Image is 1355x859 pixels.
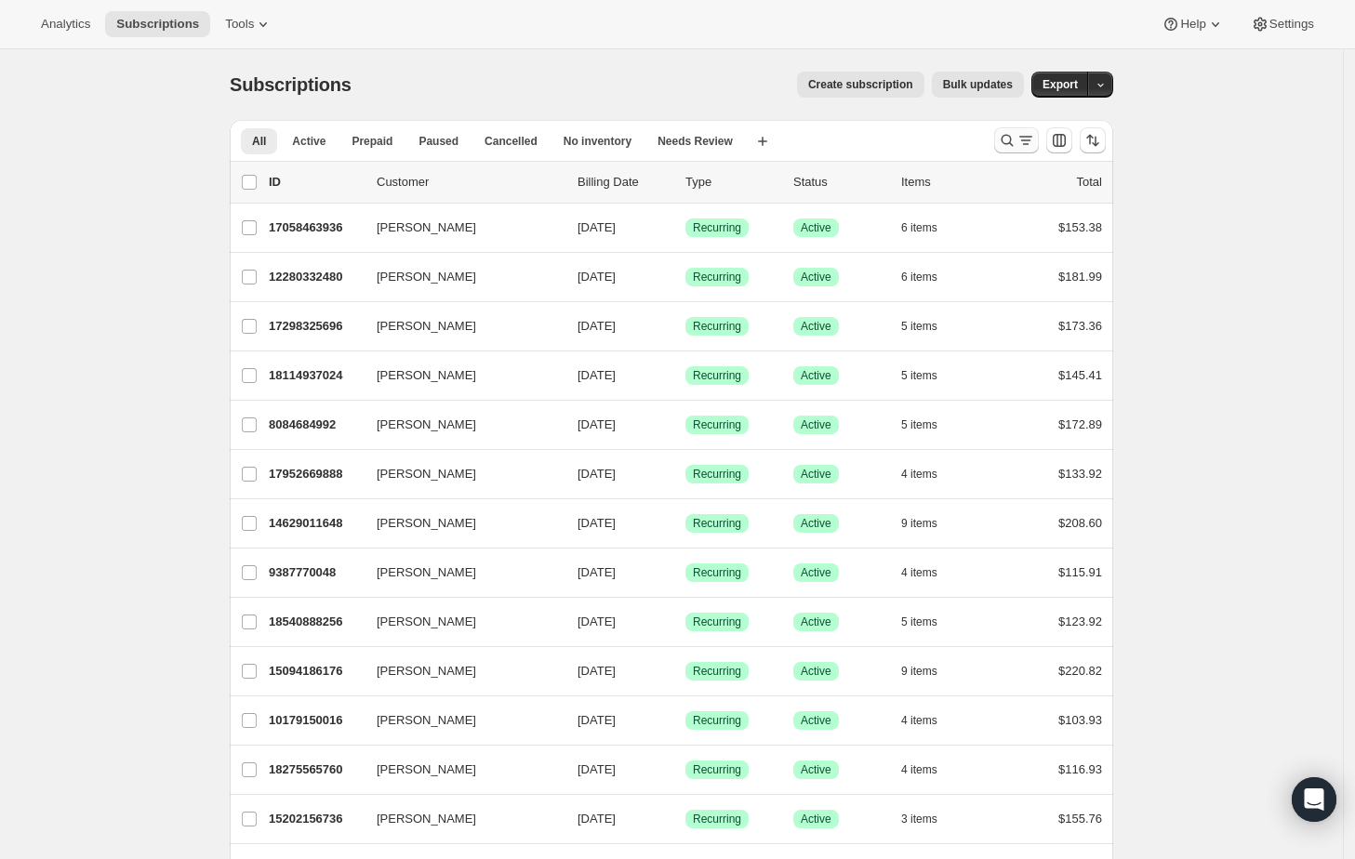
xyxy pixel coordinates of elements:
[801,467,831,482] span: Active
[901,264,958,290] button: 6 items
[269,218,362,237] p: 17058463936
[365,410,551,440] button: [PERSON_NAME]
[377,173,563,192] p: Customer
[901,658,958,684] button: 9 items
[1058,713,1102,727] span: $103.93
[269,268,362,286] p: 12280332480
[1240,11,1325,37] button: Settings
[693,417,741,432] span: Recurring
[1058,516,1102,530] span: $208.60
[901,270,937,284] span: 6 items
[1058,762,1102,776] span: $116.93
[578,220,616,234] span: [DATE]
[225,17,254,32] span: Tools
[269,465,362,483] p: 17952669888
[1058,270,1102,284] span: $181.99
[105,11,210,37] button: Subscriptions
[578,565,616,579] span: [DATE]
[901,417,937,432] span: 5 items
[365,607,551,637] button: [PERSON_NAME]
[578,516,616,530] span: [DATE]
[1058,615,1102,628] span: $123.92
[808,77,913,92] span: Create subscription
[377,810,476,828] span: [PERSON_NAME]
[901,615,937,629] span: 5 items
[901,664,937,679] span: 9 items
[365,361,551,390] button: [PERSON_NAME]
[377,613,476,631] span: [PERSON_NAME]
[214,11,284,37] button: Tools
[365,656,551,686] button: [PERSON_NAME]
[269,313,1102,339] div: 17298325696[PERSON_NAME][DATE]SuccessRecurringSuccessActive5 items$173.36
[748,128,777,154] button: Create new view
[801,664,831,679] span: Active
[901,467,937,482] span: 4 items
[1058,220,1102,234] span: $153.38
[901,363,958,389] button: 5 items
[901,762,937,777] span: 4 items
[578,319,616,333] span: [DATE]
[1077,173,1102,192] p: Total
[269,510,1102,536] div: 14629011648[PERSON_NAME][DATE]SuccessRecurringSuccessActive9 items$208.60
[901,757,958,783] button: 4 items
[365,311,551,341] button: [PERSON_NAME]
[693,516,741,531] span: Recurring
[801,812,831,826] span: Active
[801,615,831,629] span: Active
[1046,127,1072,153] button: Customize table column order and visibility
[365,804,551,834] button: [PERSON_NAME]
[269,609,1102,635] div: 18540888256[PERSON_NAME][DATE]SuccessRecurringSuccessActive5 items$123.92
[377,416,476,434] span: [PERSON_NAME]
[901,319,937,334] span: 5 items
[377,514,476,533] span: [PERSON_NAME]
[901,565,937,580] span: 4 items
[269,806,1102,832] div: 15202156736[PERSON_NAME][DATE]SuccessRecurringSuccessActive3 items$155.76
[365,459,551,489] button: [PERSON_NAME]
[901,713,937,728] span: 4 items
[365,262,551,292] button: [PERSON_NAME]
[269,264,1102,290] div: 12280332480[PERSON_NAME][DATE]SuccessRecurringSuccessActive6 items$181.99
[41,17,90,32] span: Analytics
[269,363,1102,389] div: 18114937024[PERSON_NAME][DATE]SuccessRecurringSuccessActive5 items$145.41
[932,72,1024,98] button: Bulk updates
[901,806,958,832] button: 3 items
[801,713,831,728] span: Active
[1043,77,1078,92] span: Export
[269,416,362,434] p: 8084684992
[693,762,741,777] span: Recurring
[693,664,741,679] span: Recurring
[693,467,741,482] span: Recurring
[230,74,352,95] span: Subscriptions
[269,215,1102,241] div: 17058463936[PERSON_NAME][DATE]SuccessRecurringSuccessActive6 items$153.38
[1058,417,1102,431] span: $172.89
[365,706,551,735] button: [PERSON_NAME]
[377,366,476,385] span: [PERSON_NAME]
[1269,17,1314,32] span: Settings
[578,812,616,826] span: [DATE]
[269,173,362,192] p: ID
[269,760,362,779] p: 18275565760
[269,707,1102,733] div: 10179150016[PERSON_NAME][DATE]SuccessRecurringSuccessActive4 items$103.93
[1058,319,1102,333] span: $173.36
[901,368,937,383] span: 5 items
[269,461,1102,487] div: 17952669888[PERSON_NAME][DATE]SuccessRecurringSuccessActive4 items$133.92
[269,560,1102,586] div: 9387770048[PERSON_NAME][DATE]SuccessRecurringSuccessActive4 items$115.91
[901,516,937,531] span: 9 items
[269,658,1102,684] div: 15094186176[PERSON_NAME][DATE]SuccessRecurringSuccessActive9 items$220.82
[377,218,476,237] span: [PERSON_NAME]
[901,173,994,192] div: Items
[116,17,199,32] span: Subscriptions
[1058,467,1102,481] span: $133.92
[377,563,476,582] span: [PERSON_NAME]
[901,215,958,241] button: 6 items
[30,11,101,37] button: Analytics
[377,662,476,681] span: [PERSON_NAME]
[693,368,741,383] span: Recurring
[269,366,362,385] p: 18114937024
[352,134,392,149] span: Prepaid
[418,134,458,149] span: Paused
[377,317,476,336] span: [PERSON_NAME]
[269,757,1102,783] div: 18275565760[PERSON_NAME][DATE]SuccessRecurringSuccessActive4 items$116.93
[269,613,362,631] p: 18540888256
[693,812,741,826] span: Recurring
